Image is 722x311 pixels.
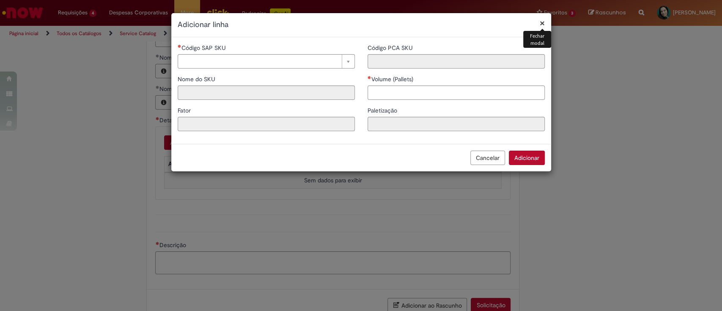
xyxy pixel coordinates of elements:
button: Fechar modal [540,19,545,28]
input: Paletização [368,117,545,131]
span: Somente leitura - Código PCA SKU [368,44,415,52]
input: Código PCA SKU [368,54,545,69]
span: Necessários [368,76,371,79]
span: Necessários - Código SAP SKU [181,44,228,52]
span: Somente leitura - Paletização [368,107,399,114]
span: Somente leitura - Fator [178,107,192,114]
h2: Adicionar linha [178,19,545,30]
a: Limpar campo Código SAP SKU [178,54,355,69]
input: Fator [178,117,355,131]
span: Volume (Pallets) [371,75,415,83]
button: Adicionar [509,151,545,165]
span: Somente leitura - Nome do SKU [178,75,217,83]
button: Cancelar [470,151,505,165]
span: Necessários [178,44,181,48]
input: Nome do SKU [178,85,355,100]
input: Volume (Pallets) [368,85,545,100]
div: Fechar modal [523,31,551,48]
